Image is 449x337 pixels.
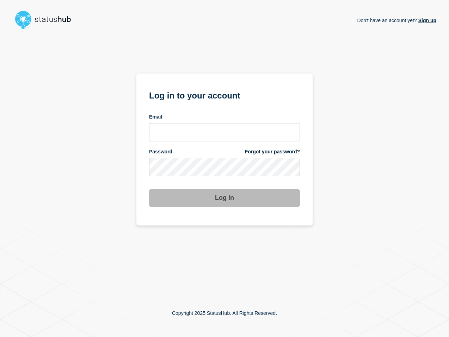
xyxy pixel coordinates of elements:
[149,123,300,141] input: email input
[149,158,300,176] input: password input
[149,189,300,207] button: Log in
[13,8,80,31] img: StatusHub logo
[172,310,277,316] p: Copyright 2025 StatusHub. All Rights Reserved.
[357,12,436,29] p: Don't have an account yet?
[245,148,300,155] a: Forgot your password?
[149,148,172,155] span: Password
[149,88,300,101] h1: Log in to your account
[149,114,162,120] span: Email
[417,18,436,23] a: Sign up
